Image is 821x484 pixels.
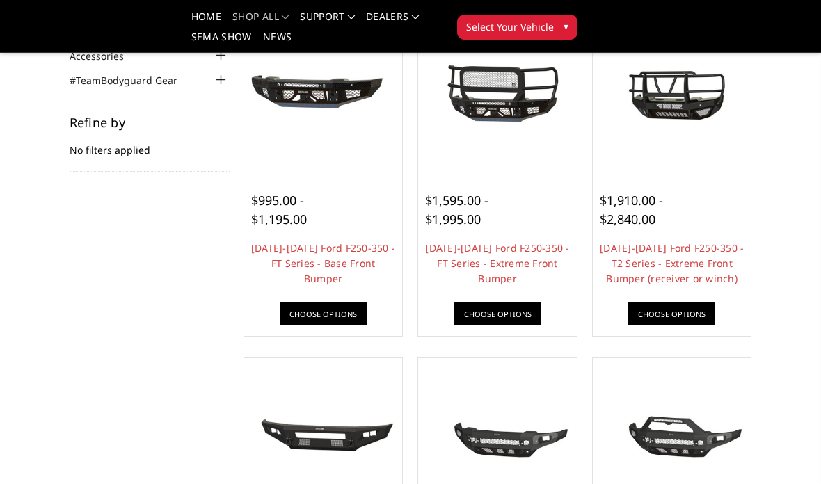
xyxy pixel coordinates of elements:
[454,302,541,325] a: Choose Options
[70,116,230,172] div: No filters applied
[422,18,573,170] a: 2023-2025 Ford F250-350 - FT Series - Extreme Front Bumper 2023-2025 Ford F250-350 - FT Series - ...
[628,302,715,325] a: Choose Options
[251,192,307,227] span: $995.00 - $1,195.00
[425,241,569,285] a: [DATE]-[DATE] Ford F250-350 - FT Series - Extreme Front Bumper
[425,192,488,227] span: $1,595.00 - $1,995.00
[466,19,554,34] span: Select Your Vehicle
[248,58,399,129] img: 2023-2025 Ford F250-350 - FT Series - Base Front Bumper
[751,417,821,484] iframe: Chat Widget
[70,116,230,129] h5: Refine by
[232,12,289,32] a: shop all
[600,241,744,285] a: [DATE]-[DATE] Ford F250-350 - T2 Series - Extreme Front Bumper (receiver or winch)
[457,15,577,40] button: Select Your Vehicle
[263,32,292,52] a: News
[248,18,399,170] a: 2023-2025 Ford F250-350 - FT Series - Base Front Bumper
[600,192,663,227] span: $1,910.00 - $2,840.00
[366,12,419,32] a: Dealers
[280,302,367,325] a: Choose Options
[596,18,748,170] a: 2023-2025 Ford F250-350 - T2 Series - Extreme Front Bumper (receiver or winch) 2023-2025 Ford F25...
[596,51,748,136] img: 2023-2025 Ford F250-350 - T2 Series - Extreme Front Bumper (receiver or winch)
[596,401,748,472] img: 2023-2025 Ford F250-350 - Freedom Series - Sport Front Bumper (non-winch)
[251,241,395,285] a: [DATE]-[DATE] Ford F250-350 - FT Series - Base Front Bumper
[191,12,221,32] a: Home
[422,401,573,472] img: 2023-2025 Ford F250-350 - Freedom Series - Base Front Bumper (non-winch)
[70,73,195,88] a: #TeamBodyguard Gear
[70,49,141,63] a: Accessories
[191,32,252,52] a: SEMA Show
[248,402,399,471] img: 2023-2025 Ford F250-350 - A2L Series - Base Front Bumper
[422,58,573,129] img: 2023-2025 Ford F250-350 - FT Series - Extreme Front Bumper
[564,19,568,33] span: ▾
[300,12,355,32] a: Support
